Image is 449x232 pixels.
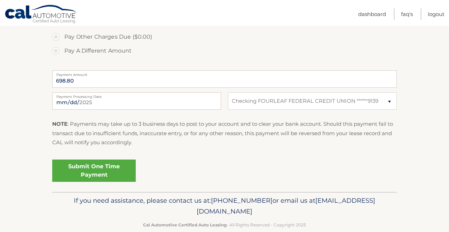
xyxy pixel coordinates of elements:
a: Logout [428,8,444,20]
p: If you need assistance, please contact us at: or email us at [57,195,392,217]
label: Payment Processing Date [52,92,221,98]
a: FAQ's [401,8,413,20]
input: Payment Date [52,92,221,110]
p: : Payments may take up to 3 business days to post to your account and to clear your bank account.... [52,119,397,147]
p: - All Rights Reserved - Copyright 2025 [57,221,392,229]
label: Pay Other Charges Due ($0.00) [52,30,397,44]
span: [PHONE_NUMBER] [211,196,273,204]
label: Pay A Different Amount [52,44,397,58]
a: Cal Automotive [5,5,78,25]
strong: Cal Automotive Certified Auto Leasing [143,222,227,227]
a: Dashboard [358,8,386,20]
strong: NOTE [52,121,68,127]
label: Payment Amount [52,70,397,76]
a: Submit One Time Payment [52,160,136,182]
input: Payment Amount [52,70,397,88]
